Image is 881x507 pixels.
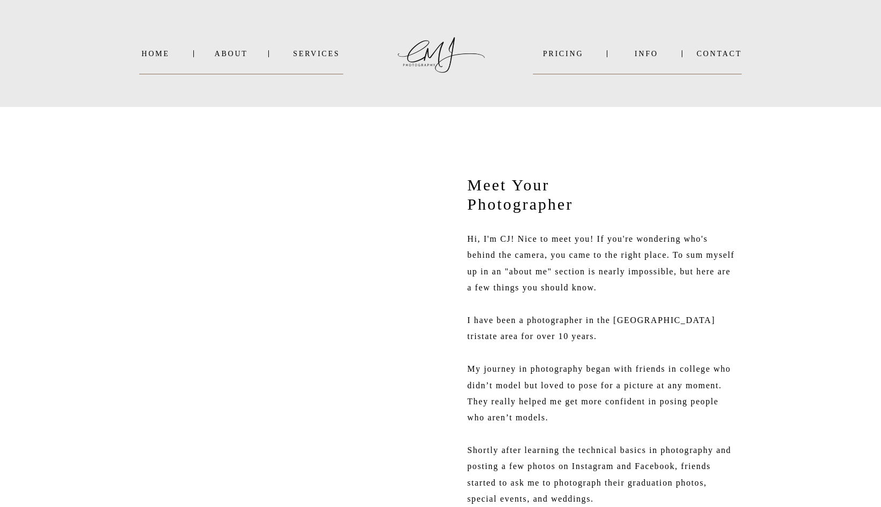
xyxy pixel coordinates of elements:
a: Contact [697,50,742,58]
a: PRICING [533,50,593,58]
h1: Meet Your Photographer [468,175,586,219]
a: Home [140,50,172,58]
a: SERVICES [290,50,344,58]
a: About [215,50,247,58]
a: INFO [621,50,673,58]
